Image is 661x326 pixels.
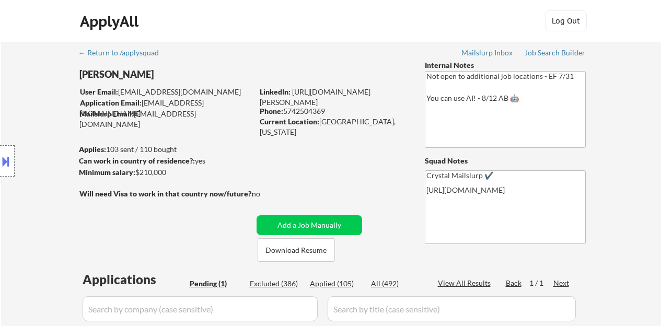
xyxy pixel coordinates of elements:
[260,117,408,137] div: [GEOGRAPHIC_DATA], [US_STATE]
[260,87,370,107] a: [URL][DOMAIN_NAME][PERSON_NAME]
[83,296,318,321] input: Search by company (case sensitive)
[328,296,576,321] input: Search by title (case sensitive)
[260,107,283,115] strong: Phone:
[525,49,586,56] div: Job Search Builder
[525,49,586,59] a: Job Search Builder
[438,278,494,288] div: View All Results
[425,156,586,166] div: Squad Notes
[257,215,362,235] button: Add a Job Manually
[78,49,169,59] a: ← Return to /applysquad
[190,278,242,289] div: Pending (1)
[371,278,423,289] div: All (492)
[78,49,169,56] div: ← Return to /applysquad
[83,273,186,286] div: Applications
[260,117,319,126] strong: Current Location:
[258,238,335,262] button: Download Resume
[250,278,302,289] div: Excluded (386)
[310,278,362,289] div: Applied (105)
[529,278,553,288] div: 1 / 1
[461,49,514,56] div: Mailslurp Inbox
[260,106,408,117] div: 5742504369
[461,49,514,59] a: Mailslurp Inbox
[545,10,587,31] button: Log Out
[252,189,282,199] div: no
[260,87,291,96] strong: LinkedIn:
[506,278,523,288] div: Back
[80,13,142,30] div: ApplyAll
[553,278,570,288] div: Next
[425,60,586,71] div: Internal Notes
